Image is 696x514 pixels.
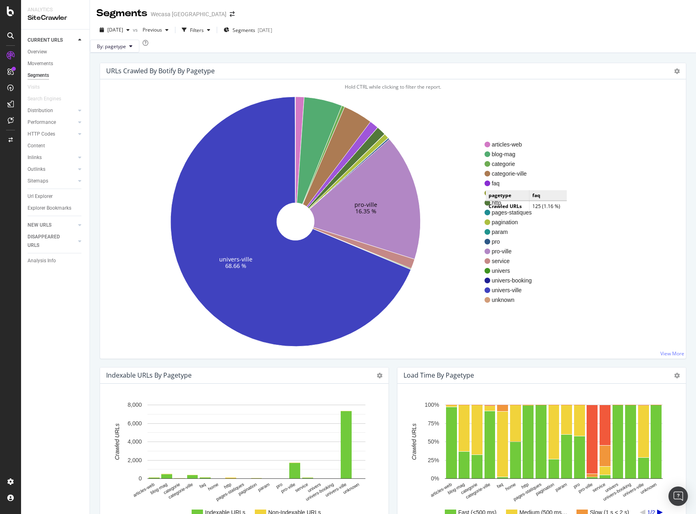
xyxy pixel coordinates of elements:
[492,140,532,149] span: articles-web
[28,36,76,45] a: CURRENT URLS
[492,160,532,168] span: categorie
[492,286,532,294] span: univers-ville
[275,482,283,489] text: pro
[355,207,376,215] text: 16.35 %
[106,66,215,76] h4: URLs Crawled By Botify By pagetype
[28,221,76,229] a: NEW URLS
[220,23,275,36] button: Segments[DATE]
[28,48,84,56] a: Overview
[492,257,532,265] span: service
[96,6,147,20] div: Segments
[428,457,439,463] text: 25%
[345,83,441,90] span: Hold CTRL while clicking to filter the report.
[28,233,68,250] div: DISAPPEARED URLS
[28,257,84,265] a: Analysis Info
[128,439,142,445] text: 4,000
[28,204,84,212] a: Explorer Bookmarks
[90,40,139,53] button: By: pagetype
[674,68,680,74] i: Options
[133,26,139,33] span: vs
[354,201,377,208] text: pro-ville
[162,482,181,495] text: categorie
[305,482,334,501] text: univers-booking
[496,482,504,489] text: faq
[28,118,76,127] a: Performance
[535,482,555,496] text: pagination
[28,118,56,127] div: Performance
[28,221,51,229] div: NEW URLS
[411,424,417,460] text: Crawled URLs
[107,26,123,33] span: 2025 Aug. 17th
[139,26,162,33] span: Previous
[602,482,632,501] text: univers-booking
[674,373,680,378] i: Options
[128,402,142,408] text: 8,000
[28,257,56,265] div: Analysis Info
[404,370,474,381] h4: Load Time by pagetype
[465,482,491,499] text: categorie-ville
[28,83,48,91] a: Visits
[492,208,532,217] span: pages-statiques
[325,482,347,497] text: univers-ville
[492,247,532,255] span: pro-ville
[572,482,581,489] text: pro
[237,482,258,496] text: pagination
[28,165,45,174] div: Outlinks
[28,95,69,103] a: Search Engines
[28,153,42,162] div: Inlinks
[577,482,593,494] text: pro-ville
[28,204,71,212] div: Explorer Bookmarks
[28,177,76,185] a: Sitemaps
[28,48,47,56] div: Overview
[529,201,567,211] td: 125 (1.16 %)
[28,142,84,150] a: Content
[225,262,246,270] text: 68.66 %
[492,267,532,275] span: univers
[492,189,532,197] span: home
[425,402,439,408] text: 100%
[604,482,619,493] text: univers
[492,179,532,187] span: faq
[447,482,465,495] text: blog-mag
[215,482,245,501] text: pages-statiques
[28,13,83,23] div: SiteCrawler
[28,59,84,68] a: Movements
[28,192,84,201] a: Url Explorer
[258,27,272,34] div: [DATE]
[28,192,53,201] div: Url Explorer
[429,482,453,498] text: articles-web
[257,482,271,492] text: param
[28,95,61,103] div: Search Engines
[28,233,76,250] a: DISAPPEARED URLS
[28,59,53,68] div: Movements
[190,27,204,34] div: Filters
[28,142,45,150] div: Content
[492,218,532,226] span: pagination
[28,71,84,80] a: Segments
[97,43,126,50] span: By: pagetype
[28,130,76,138] a: HTTP Codes
[342,482,360,495] text: unknown
[639,482,657,495] text: unknown
[128,420,142,427] text: 6,000
[28,6,83,13] div: Analytics
[199,482,206,489] text: faq
[591,482,606,493] text: service
[668,486,688,506] div: Open Intercom Messenger
[504,482,517,491] text: home
[128,457,142,463] text: 2,000
[28,130,55,138] div: HTTP Codes
[28,106,76,115] a: Distribution
[106,370,192,381] h4: Indexable URLs by pagetype
[486,201,529,211] td: Crawled URLs
[529,190,567,201] td: faq
[492,296,532,304] span: unknown
[233,27,255,34] span: Segments
[28,165,76,174] a: Outlinks
[486,190,529,201] td: pagetype
[114,424,120,460] text: Crawled URLs
[149,482,168,495] text: blog-mag
[431,476,439,482] text: 0%
[492,276,532,285] span: univers-booking
[139,23,172,36] button: Previous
